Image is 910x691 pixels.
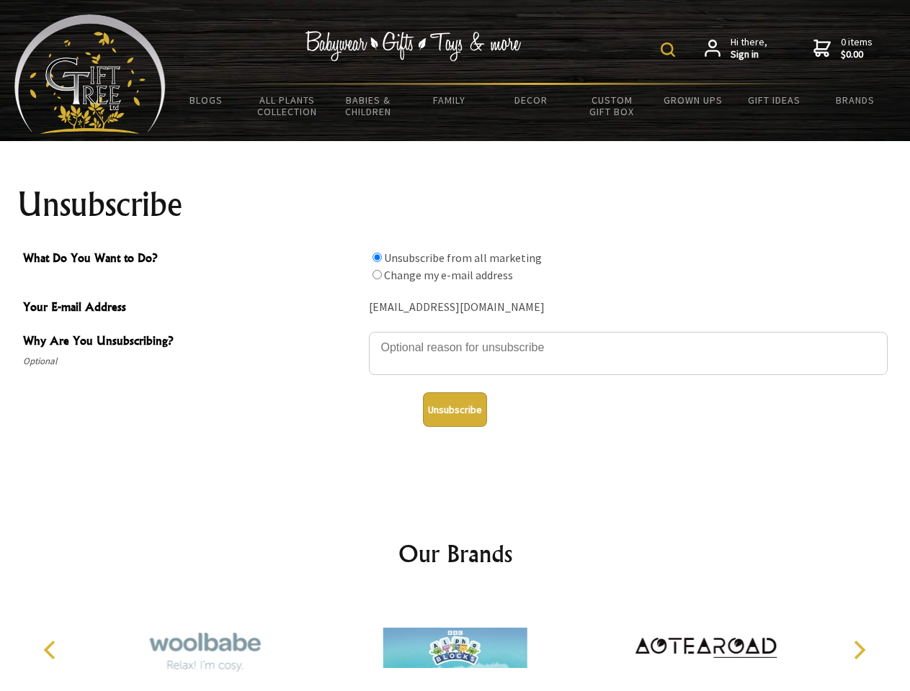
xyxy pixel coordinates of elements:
span: Hi there, [731,36,767,61]
span: Your E-mail Address [23,298,362,319]
span: Why Are You Unsubscribing? [23,332,362,353]
a: Brands [815,85,896,115]
a: Babies & Children [328,85,409,127]
h1: Unsubscribe [17,187,893,222]
span: What Do You Want to Do? [23,249,362,270]
a: Grown Ups [652,85,733,115]
strong: Sign in [731,48,767,61]
img: product search [661,42,675,57]
strong: $0.00 [841,48,873,61]
a: Family [409,85,491,115]
input: What Do You Want to Do? [373,270,382,279]
button: Unsubscribe [423,392,487,427]
span: 0 items [841,35,873,61]
div: [EMAIL_ADDRESS][DOMAIN_NAME] [369,297,888,319]
a: Custom Gift Box [571,85,653,127]
span: Optional [23,353,362,370]
a: 0 items$0.00 [813,36,873,61]
label: Unsubscribe from all marketing [384,250,542,265]
img: Babyware - Gifts - Toys and more... [14,14,166,134]
a: Decor [490,85,571,115]
button: Next [843,634,875,666]
a: Hi there,Sign in [705,36,767,61]
input: What Do You Want to Do? [373,253,382,262]
textarea: Why Are You Unsubscribing? [369,332,888,375]
label: Change my e-mail address [384,268,513,282]
a: BLOGS [166,85,247,115]
img: Babywear - Gifts - Toys & more [305,31,522,61]
a: All Plants Collection [247,85,329,127]
h2: Our Brands [29,536,882,571]
button: Previous [36,634,68,666]
a: Gift Ideas [733,85,815,115]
